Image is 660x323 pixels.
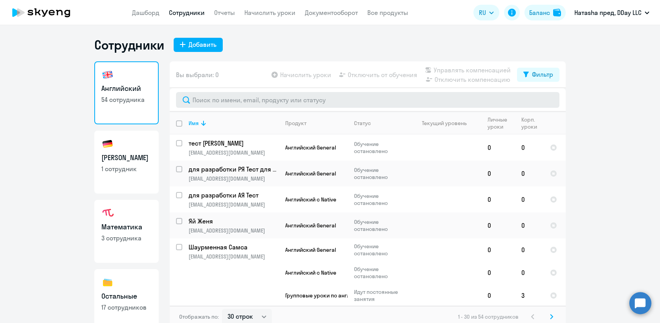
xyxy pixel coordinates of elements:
span: Отображать по: [179,313,219,320]
div: Имя [189,120,279,127]
input: Поиск по имени, email, продукту или статусу [176,92,559,108]
a: Начислить уроки [244,9,295,17]
h1: Сотрудники [94,37,164,53]
p: Обучение остановлено [354,266,408,280]
div: Текущий уровень [422,120,467,127]
span: Английский General [285,144,336,151]
span: Английский с Native [285,196,336,203]
button: RU [473,5,499,20]
p: Яй Женя [189,217,277,225]
h3: Английский [101,83,152,94]
a: Яй Женя [189,217,279,225]
span: Английский General [285,170,336,177]
td: 0 [481,186,515,212]
button: Фильтр [517,68,559,82]
span: Английский General [285,222,336,229]
button: Балансbalance [524,5,566,20]
span: RU [479,8,486,17]
p: для разработки АЯ Тест [189,191,277,199]
td: 0 [481,212,515,238]
p: [EMAIL_ADDRESS][DOMAIN_NAME] [189,253,279,260]
td: 0 [481,284,515,307]
td: 0 [481,238,515,261]
a: тест [PERSON_NAME] [189,139,279,148]
div: Корп. уроки [521,116,543,130]
a: Дашборд [132,9,159,17]
a: Все продукты [367,9,408,17]
p: Обучение остановлено [354,140,408,155]
p: Идут постоянные занятия [354,288,408,303]
span: Английский с Native [285,269,336,276]
td: 3 [515,284,544,307]
p: 54 сотрудника [101,95,152,104]
td: 0 [515,186,544,212]
a: Математика3 сотрудника [94,200,159,263]
td: 0 [515,261,544,284]
a: Сотрудники [169,9,205,17]
div: Личные уроки [488,116,515,130]
td: 0 [515,212,544,238]
a: Английский54 сотрудника [94,61,159,124]
div: Текущий уровень [414,120,481,127]
button: Натаsha пред, DDay LLC [570,3,653,22]
p: Обучение остановлено [354,218,408,233]
td: 0 [481,261,515,284]
img: others [101,276,114,289]
p: [EMAIL_ADDRESS][DOMAIN_NAME] [189,175,279,182]
div: Добавить [189,40,216,49]
div: Баланс [529,8,550,17]
p: Обучение остановлено [354,243,408,257]
td: 0 [481,161,515,186]
p: [EMAIL_ADDRESS][DOMAIN_NAME] [189,227,279,234]
img: math [101,207,114,220]
p: Натаsha пред, DDay LLC [574,8,642,17]
a: Документооборот [305,9,358,17]
p: 17 сотрудников [101,303,152,312]
a: для разработки РЯ Тест для разработки РЯ [189,165,279,173]
a: [PERSON_NAME]1 сотрудник [94,131,159,194]
td: 0 [515,238,544,261]
p: для разработки РЯ Тест для разработки РЯ [189,165,277,173]
img: english [101,68,114,81]
a: для разработки АЯ Тест [189,191,279,199]
td: 0 [515,161,544,186]
a: Отчеты [214,9,235,17]
p: Обучение остановлено [354,166,408,181]
button: Добавить [174,38,223,52]
div: Имя [189,120,199,127]
p: Шаурменная Самса [189,243,277,251]
span: Групповые уроки по английскому языку для взрослых [285,292,427,299]
h3: Математика [101,222,152,232]
div: Продукт [285,120,306,127]
p: [EMAIL_ADDRESS][DOMAIN_NAME] [189,201,279,208]
span: Вы выбрали: 0 [176,70,219,79]
p: тест [PERSON_NAME] [189,139,277,148]
p: 3 сотрудника [101,234,152,242]
p: 1 сотрудник [101,164,152,173]
span: Английский General [285,246,336,253]
div: Фильтр [532,70,553,79]
td: 0 [481,135,515,161]
h3: Остальные [101,291,152,301]
td: 0 [515,135,544,161]
div: Статус [354,120,371,127]
img: balance [553,9,561,17]
p: Обучение остановлено [354,192,408,207]
p: [EMAIL_ADDRESS][DOMAIN_NAME] [189,149,279,156]
a: Шаурменная Самса [189,243,279,251]
h3: [PERSON_NAME] [101,153,152,163]
img: german [101,138,114,150]
span: 1 - 30 из 54 сотрудников [458,313,519,320]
